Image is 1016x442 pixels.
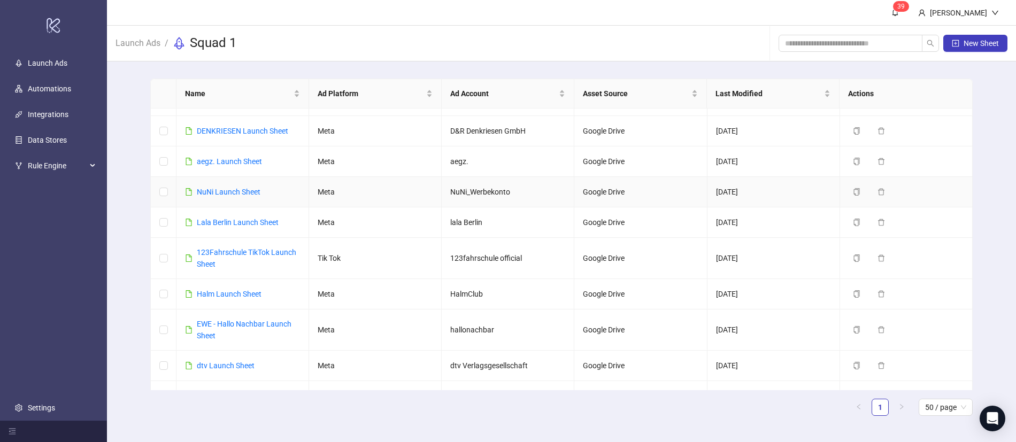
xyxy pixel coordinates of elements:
span: Name [185,88,291,99]
span: copy [853,362,860,369]
span: 50 / page [925,399,966,415]
a: Halm Launch Sheet [197,290,261,298]
td: Tik Tok [309,238,442,279]
td: [DATE] [707,309,840,351]
span: file [185,188,193,196]
th: Asset Source [574,79,707,108]
span: copy [853,127,860,135]
sup: 39 [893,1,909,12]
td: [DATE] [707,381,840,412]
li: 1 [872,399,889,416]
td: Google Drive [574,279,707,309]
td: D&R Denkriesen GmbH [442,116,574,146]
a: NuNi Launch Sheet [197,188,260,196]
td: Google Drive [574,207,707,238]
td: aegz. [442,146,574,177]
span: Rule Engine [28,155,87,176]
li: Next Page [893,399,910,416]
th: Actions [840,79,972,108]
a: Automations [28,84,71,93]
td: Google Drive [574,116,707,146]
span: file [185,290,193,298]
span: delete [878,326,885,334]
span: file [185,127,193,135]
th: Name [176,79,309,108]
span: Last Modified [715,88,822,99]
td: dtv Verlagsgesellschaft [442,351,574,381]
td: Google Drive [574,177,707,207]
span: New Sheet [964,39,999,48]
span: bell [891,9,899,16]
span: delete [878,254,885,262]
td: HalmClub [442,279,574,309]
td: [DATE] [707,207,840,238]
a: Launch Ads [28,59,67,67]
span: copy [853,254,860,262]
span: file [185,362,193,369]
td: Google Drive [574,381,707,412]
span: fork [15,162,22,169]
div: Open Intercom Messenger [980,406,1005,431]
th: Ad Account [442,79,574,108]
a: dtv Launch Sheet [197,361,255,370]
span: Asset Source [583,88,689,99]
td: Meta [309,279,442,309]
a: EWE - Hallo Nachbar Launch Sheet [197,320,291,340]
h3: Squad 1 [190,35,236,52]
td: Meta [309,177,442,207]
th: Ad Platform [309,79,442,108]
a: Data Stores [28,136,67,144]
td: Google Drive [574,238,707,279]
li: / [165,35,168,52]
span: user [918,9,926,17]
td: [DATE] [707,146,840,177]
span: menu-fold [9,428,16,435]
a: Launch Ads [113,36,163,48]
td: [DATE] [707,279,840,309]
span: plus-square [952,40,959,47]
span: delete [878,290,885,298]
span: copy [853,158,860,165]
td: Meta [309,146,442,177]
a: DENKRIESEN Launch Sheet [197,127,288,135]
span: file [185,158,193,165]
td: Google Drive [574,146,707,177]
span: right [898,404,905,410]
a: 1 [872,399,888,415]
a: aegz. Launch Sheet [197,157,262,166]
td: Meta [309,207,442,238]
td: [DATE] [707,238,840,279]
span: delete [878,362,885,369]
span: search [927,40,934,47]
span: rocket [173,37,186,50]
a: Lala Berlin Launch Sheet [197,218,279,227]
a: Integrations [28,110,68,119]
span: file [185,219,193,226]
td: Meta [309,381,442,412]
span: copy [853,219,860,226]
td: NuNi_Werbekonto [442,177,574,207]
span: file [185,326,193,334]
span: copy [853,290,860,298]
span: delete [878,188,885,196]
span: Ad Platform [318,88,424,99]
td: Meta [309,351,442,381]
td: Google Drive [574,309,707,351]
span: copy [853,326,860,334]
a: Settings [28,404,55,412]
span: delete [878,158,885,165]
a: 123Fahrschule TikTok Launch Sheet [197,248,296,268]
td: Küchen Aktuell [442,381,574,412]
td: [DATE] [707,351,840,381]
button: left [850,399,867,416]
td: [DATE] [707,177,840,207]
span: delete [878,127,885,135]
span: Ad Account [450,88,557,99]
button: right [893,399,910,416]
td: hallonachbar [442,309,574,351]
div: [PERSON_NAME] [926,7,991,19]
td: Meta [309,116,442,146]
span: copy [853,188,860,196]
td: 123fahrschule official [442,238,574,279]
div: Page Size [919,399,973,416]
